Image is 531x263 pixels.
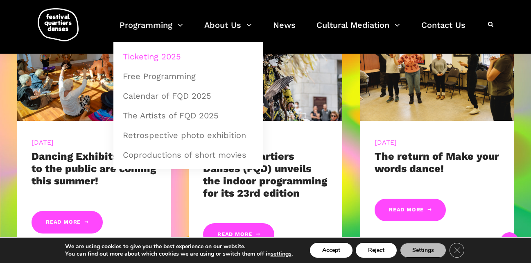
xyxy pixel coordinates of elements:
[38,8,79,41] img: logo-fqd-med
[203,150,327,199] a: Festival Quartiers Danses (FQD) unveils the indoor programming for its 23rd edition
[65,243,293,250] p: We are using cookies to give you the best experience on our website.
[118,86,259,105] a: Calendar of FQD 2025
[400,243,446,258] button: Settings
[316,18,400,42] a: Cultural Mediation
[421,18,465,42] a: Contact Us
[32,138,54,146] a: [DATE]
[17,18,171,121] img: 20240905-9595
[450,243,464,258] button: Close GDPR Cookie Banner
[120,18,183,42] a: Programming
[65,250,293,258] p: You can find out more about which cookies we are using or switch them off in .
[271,250,291,258] button: settings
[118,47,259,66] a: Ticketing 2025
[189,18,342,121] img: R Barbara Diabo 11 crédit Romain Lorraine (30)
[310,243,352,258] button: Accept
[203,223,274,246] a: Read More
[118,145,259,164] a: Coproductions of short movies
[273,18,296,42] a: News
[204,18,252,42] a: About Us
[118,67,259,86] a: Free Programming
[118,106,259,125] a: The Artists of FQD 2025
[32,150,156,187] a: Dancing Exhibits open to the public are coming this summer!
[360,18,514,121] img: CARI, 8 mars 2023-209
[375,138,397,146] a: [DATE]
[356,243,397,258] button: Reject
[32,211,103,234] a: Read More
[118,126,259,145] a: Retrospective photo exhibition
[375,150,499,175] a: The return of Make your words dance!
[375,199,446,221] a: Read More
